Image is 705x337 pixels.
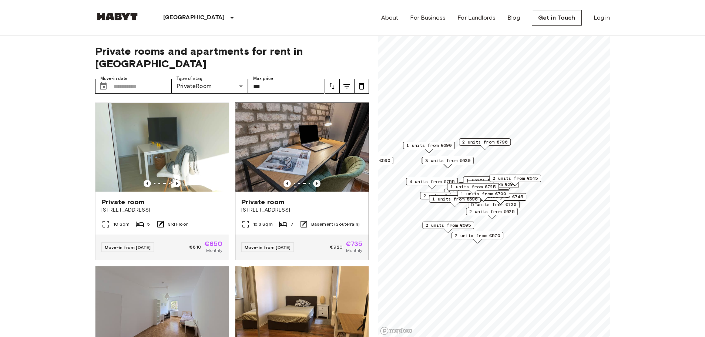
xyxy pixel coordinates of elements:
span: 5 [147,221,150,228]
span: Move-in from [DATE] [245,245,291,250]
div: Map marker [447,183,499,195]
span: [STREET_ADDRESS] [101,206,223,214]
span: 1 units from €690 [432,196,477,202]
span: 6 units from €690 [470,181,516,188]
span: 1 units from €745 [478,193,523,200]
div: Map marker [342,157,393,168]
span: 2 units from €625 [469,208,514,215]
label: Move-in date [100,75,128,82]
div: PrivateRoom [171,79,248,94]
img: Marketing picture of unit DE-02-004-006-05HF [235,103,369,192]
span: 1 units from €700 [461,191,506,197]
button: tune [325,79,339,94]
span: Private room [101,198,145,206]
button: Previous image [283,180,291,187]
span: €735 [346,240,363,247]
span: 2 units from €790 [462,139,507,145]
a: For Business [410,13,446,22]
span: 15.3 Sqm [253,221,273,228]
span: €810 [189,244,201,250]
button: Previous image [144,180,151,187]
img: Habyt [95,13,140,20]
a: Previous imagePrevious imagePrivate room[STREET_ADDRESS]15.3 Sqm7Basement (Souterrain)Move-in fro... [235,102,369,260]
p: [GEOGRAPHIC_DATA] [163,13,225,22]
a: For Landlords [457,13,496,22]
a: Mapbox logo [380,327,413,335]
span: Basement (Souterrain) [311,221,360,228]
span: 10 Sqm [113,221,130,228]
a: Log in [594,13,610,22]
span: 2 units from €605 [426,222,471,229]
span: 2 units from €785 [423,192,469,199]
span: 1 units from €725 [450,183,496,190]
button: tune [339,79,354,94]
span: 4 units from €755 [409,178,454,185]
span: 7 [291,221,293,228]
div: Map marker [457,190,509,202]
div: Map marker [474,193,526,205]
span: Monthly [206,247,222,254]
img: Marketing picture of unit DE-02-011-001-01HF [95,103,229,192]
div: Map marker [467,181,519,192]
a: Blog [507,13,520,22]
a: Previous imagePrevious imagePrivate room[STREET_ADDRESS]10 Sqm53rd FloorMove-in from [DATE]€810€6... [95,102,229,260]
span: Move-in from [DATE] [105,245,151,250]
span: 2 units from €645 [493,175,538,182]
label: Max price [253,75,273,82]
label: Type of stay [177,75,202,82]
button: Previous image [173,180,181,187]
div: Map marker [466,208,518,219]
span: 1 units from €690 [406,142,451,149]
span: €920 [330,244,343,250]
a: Get in Touch [532,10,582,26]
span: Private rooms and apartments for rent in [GEOGRAPHIC_DATA] [95,45,369,70]
span: Private room [241,198,285,206]
span: 3rd Floor [168,221,188,228]
div: Map marker [468,201,520,212]
div: Map marker [406,178,458,189]
a: About [381,13,399,22]
span: 3 units from €630 [425,157,470,164]
div: Map marker [403,142,455,153]
div: Map marker [420,192,472,203]
div: Map marker [459,138,511,150]
div: Map marker [463,176,515,188]
span: 3 units from €590 [345,157,390,164]
button: Previous image [313,180,320,187]
div: Map marker [429,195,481,207]
div: Map marker [422,157,474,168]
span: 4 units from €715 [461,183,506,189]
button: Choose date [96,79,111,94]
div: Map marker [489,175,541,186]
div: Map marker [422,157,473,168]
button: tune [354,79,369,94]
span: [STREET_ADDRESS] [241,206,363,214]
span: Monthly [346,247,362,254]
div: Map marker [451,232,503,243]
span: €650 [204,240,223,247]
span: 1 units from €800 [466,177,511,183]
span: 2 units from €570 [455,232,500,239]
div: Map marker [422,222,474,233]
